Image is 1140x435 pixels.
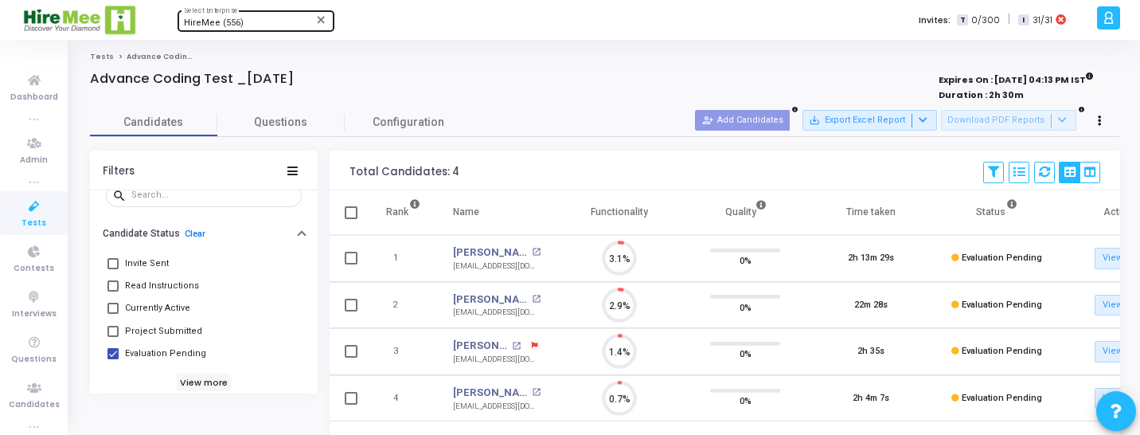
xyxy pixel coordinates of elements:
[369,190,437,235] th: Rank
[802,110,937,131] button: Export Excel Report
[369,328,437,375] td: 3
[695,110,790,131] button: Add Candidates
[10,91,58,104] span: Dashboard
[962,300,1042,310] span: Evaluation Pending
[919,14,951,27] label: Invites:
[453,401,541,413] div: [EMAIL_ADDRESS][DOMAIN_NAME]
[848,252,894,265] div: 2h 13m 29s
[373,114,444,131] span: Configuration
[14,262,54,276] span: Contests
[857,345,884,359] div: 2h 35s
[1059,162,1100,183] div: View Options
[217,114,345,131] span: Questions
[941,110,1076,131] button: Download PDF Reports
[369,235,437,282] td: 1
[369,375,437,422] td: 4
[702,115,713,126] mat-icon: person_add_alt
[90,52,1120,62] nav: breadcrumb
[11,353,57,366] span: Questions
[90,71,294,87] h4: Advance Coding Test _[DATE]
[22,4,138,36] img: logo
[453,385,528,401] a: [PERSON_NAME] [PERSON_NAME] .
[103,228,180,240] h6: Candidate Status
[453,354,541,366] div: [EMAIL_ADDRESS][DOMAIN_NAME]
[90,52,114,61] a: Tests
[740,299,752,315] span: 0%
[90,221,318,246] button: Candidate StatusClear
[971,14,1000,27] span: 0/300
[125,276,199,296] span: Read Instructions
[846,203,896,221] div: Time taken
[125,254,169,273] span: Invite Sent
[453,203,479,221] div: Name
[90,114,217,131] span: Candidates
[315,14,328,26] mat-icon: Clear
[185,229,205,239] a: Clear
[740,346,752,362] span: 0%
[532,388,541,397] mat-icon: open_in_new
[349,166,459,178] div: Total Candidates: 4
[939,88,1024,101] strong: Duration : 2h 30m
[740,253,752,268] span: 0%
[453,261,541,272] div: [EMAIL_ADDRESS][DOMAIN_NAME]
[556,190,682,235] th: Functionality
[453,338,508,354] a: [PERSON_NAME] .
[939,69,1094,87] strong: Expires On : [DATE] 04:13 PM IST
[369,282,437,329] td: 2
[21,217,46,230] span: Tests
[532,295,541,304] mat-icon: open_in_new
[12,308,57,321] span: Interviews
[9,398,60,412] span: Candidates
[853,392,889,406] div: 2h 4m 7s
[740,393,752,409] span: 0%
[957,14,967,26] span: T
[962,393,1042,403] span: Evaluation Pending
[453,307,541,319] div: [EMAIL_ADDRESS][DOMAIN_NAME]
[125,322,202,341] span: Project Submitted
[962,346,1042,356] span: Evaluation Pending
[1033,14,1052,27] span: 31/31
[184,18,244,28] span: HireMee (556)
[127,52,247,61] span: Advance Coding Test _[DATE]
[1018,14,1029,26] span: I
[103,165,135,178] div: Filters
[177,374,232,391] h6: View more
[512,342,521,351] mat-icon: open_in_new
[682,190,808,235] th: Quality
[20,154,48,167] span: Admin
[453,245,528,261] a: [PERSON_NAME] [PERSON_NAME] .
[125,344,206,363] span: Evaluation Pending
[453,292,528,308] a: [PERSON_NAME] [PERSON_NAME] .
[125,299,190,318] span: Currently Active
[112,188,131,202] mat-icon: search
[131,190,295,200] input: Search...
[1008,11,1010,28] span: |
[532,248,541,257] mat-icon: open_in_new
[934,190,1060,235] th: Status
[854,299,888,312] div: 22m 28s
[962,253,1042,263] span: Evaluation Pending
[809,115,820,126] mat-icon: save_alt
